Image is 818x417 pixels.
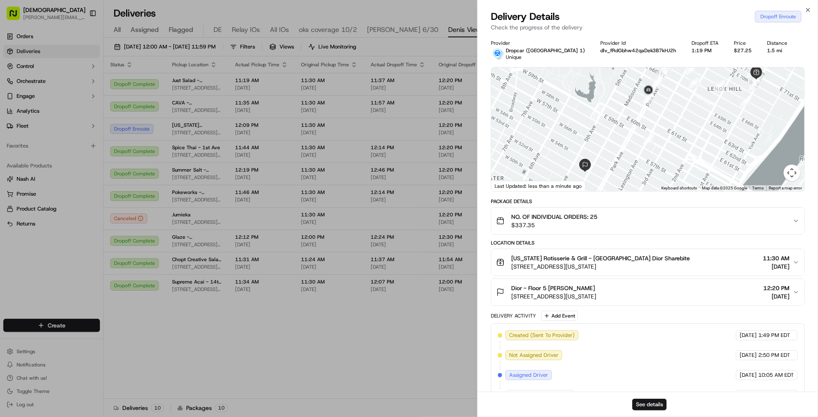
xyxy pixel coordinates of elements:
div: 1:19 PM [692,47,721,54]
span: $337.35 [511,221,597,229]
button: NO. OF INDIVIDUAL ORDERS: 25$337.35 [491,208,804,234]
div: Price [734,40,754,46]
a: Powered byPylon [58,140,100,146]
input: Got a question? Start typing here... [22,53,149,62]
div: 22 [651,78,661,89]
span: Map data ©2025 Google [702,186,747,190]
span: 10:05 AM EDT [758,371,794,379]
div: 16 [686,64,697,75]
button: dlv_fRdGbhw42qaDek3B7kHJ2h [600,47,677,54]
a: 💻API Documentation [67,116,136,131]
div: Last Updated: less than a minute ago [491,181,585,191]
a: Terms (opens in new tab) [752,186,764,190]
span: [DATE] [740,352,757,359]
span: [US_STATE] Rotisserie & Grill - [GEOGRAPHIC_DATA] Dior Sharebite [511,254,690,262]
a: Open this area in Google Maps (opens a new window) [493,180,521,191]
span: 2:50 PM EDT [758,352,790,359]
button: [US_STATE] Rotisserie & Grill - [GEOGRAPHIC_DATA] Dior Sharebite[STREET_ADDRESS][US_STATE]11:30 A... [491,249,804,276]
button: Start new chat [141,81,151,91]
span: Unique [554,391,570,399]
p: Welcome 👋 [8,33,151,46]
img: drop_car_logo.png [491,47,504,61]
span: [DATE] [740,371,757,379]
button: Keyboard shortcuts [661,185,697,191]
div: Location Details [491,240,805,246]
div: 15 [643,134,654,145]
span: Knowledge Base [17,120,63,128]
div: 1.5 mi [767,47,789,54]
span: Not Assigned Driver [509,352,558,359]
div: Provider Id [600,40,679,46]
a: Report a map error [769,186,802,190]
div: 18 [749,80,760,90]
p: Dropcar ([GEOGRAPHIC_DATA] 1) [506,47,585,54]
div: 26 [747,67,757,78]
div: We're available if you need us! [28,87,105,94]
div: $27.25 [734,47,754,54]
span: 1:49 PM EDT [758,332,790,339]
span: Driver Updated [509,391,547,399]
span: [STREET_ADDRESS][US_STATE] [511,292,596,301]
span: Created (Sent To Provider) [509,332,575,339]
div: 💻 [70,121,77,127]
div: Package Details [491,198,805,205]
span: Delivery Details [491,10,560,23]
p: Check the progress of the delivery [491,23,805,32]
span: [STREET_ADDRESS][US_STATE] [511,262,690,271]
img: Nash [8,8,25,24]
span: [DATE] [740,391,757,399]
span: 10:05 AM EDT [758,391,794,399]
div: 30 [643,92,654,103]
div: 19 [740,96,751,107]
div: 20 [689,78,699,88]
img: 1736555255976-a54dd68f-1ca7-489b-9aae-adbdc363a1c4 [8,79,23,94]
span: 12:20 PM [763,284,789,292]
span: Pylon [83,140,100,146]
span: NO. OF INDIVIDUAL ORDERS: 25 [511,213,597,221]
div: Delivery Activity [491,313,536,319]
button: Dior - Floor 5 [PERSON_NAME][STREET_ADDRESS][US_STATE]12:20 PM[DATE] [491,279,804,305]
span: Dior - Floor 5 [PERSON_NAME] [511,284,595,292]
span: [DATE] [763,262,789,271]
div: Start new chat [28,79,136,87]
button: Add Event [541,311,578,321]
div: Distance [767,40,789,46]
span: Assigned Driver [509,371,548,379]
div: 21 [655,71,666,82]
div: 📗 [8,121,15,127]
div: Provider [491,40,587,46]
span: 11:30 AM [763,254,789,262]
button: Map camera controls [784,165,800,181]
a: 📗Knowledge Base [5,116,67,131]
img: Google [493,180,521,191]
span: API Documentation [78,120,133,128]
span: Unique [506,54,522,61]
span: [DATE] [763,292,789,301]
div: Dropoff ETA [692,40,721,46]
span: [DATE] [740,332,757,339]
div: 17 [714,80,725,91]
button: See details [632,399,667,410]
